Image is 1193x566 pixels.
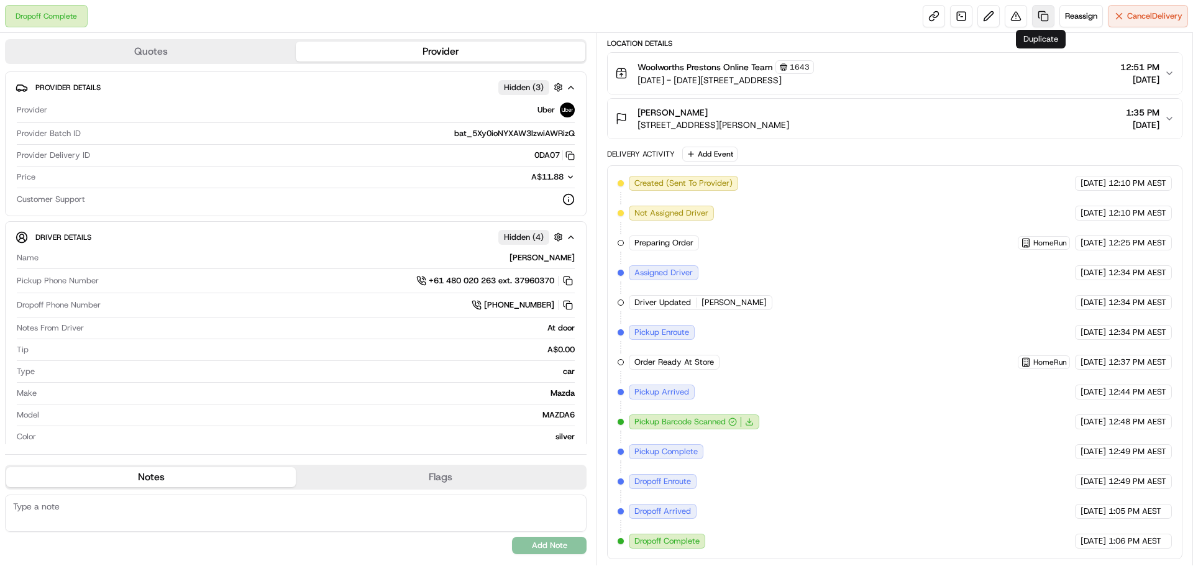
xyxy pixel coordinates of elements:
[35,232,91,242] span: Driver Details
[416,274,575,288] button: +61 480 020 263 ext. 37960370
[531,171,564,182] span: A$11.88
[607,149,675,159] div: Delivery Activity
[25,180,95,193] span: Knowledge Base
[498,80,566,95] button: Hidden (3)
[634,446,698,457] span: Pickup Complete
[1081,506,1106,517] span: [DATE]
[17,322,84,334] span: Notes From Driver
[1108,267,1166,278] span: 12:34 PM AEST
[17,150,90,161] span: Provider Delivery ID
[634,237,693,249] span: Preparing Order
[634,178,733,189] span: Created (Sent To Provider)
[12,119,35,141] img: 1736555255976-a54dd68f-1ca7-489b-9aae-adbdc363a1c4
[32,80,205,93] input: Clear
[634,357,714,368] span: Order Ready At Store
[1059,5,1103,27] button: Reassign
[1108,446,1166,457] span: 12:49 PM AEST
[1081,476,1106,487] span: [DATE]
[17,252,39,263] span: Name
[634,536,700,547] span: Dropoff Complete
[17,299,101,311] span: Dropoff Phone Number
[634,208,708,219] span: Not Assigned Driver
[12,12,37,37] img: Nash
[1126,106,1159,119] span: 1:35 PM
[43,252,575,263] div: [PERSON_NAME]
[17,275,99,286] span: Pickup Phone Number
[1081,178,1106,189] span: [DATE]
[634,386,689,398] span: Pickup Arrived
[1081,416,1106,427] span: [DATE]
[454,128,575,139] span: bat_5Xy0ioNYXAW3lzwiAWRizQ
[17,344,29,355] span: Tip
[638,74,814,86] span: [DATE] - [DATE][STREET_ADDRESS]
[17,388,37,399] span: Make
[89,322,575,334] div: At door
[1033,357,1067,367] span: HomeRun
[634,267,693,278] span: Assigned Driver
[1081,297,1106,308] span: [DATE]
[1108,476,1166,487] span: 12:49 PM AEST
[88,210,150,220] a: Powered byPylon
[17,128,81,139] span: Provider Batch ID
[634,416,726,427] span: Pickup Barcode Scanned
[124,211,150,220] span: Pylon
[634,506,691,517] span: Dropoff Arrived
[1108,327,1166,338] span: 12:34 PM AEST
[1108,208,1166,219] span: 12:10 PM AEST
[504,232,544,243] span: Hidden ( 4 )
[1108,416,1166,427] span: 12:48 PM AEST
[638,61,773,73] span: Woolworths Prestons Online Team
[560,103,575,117] img: uber-new-logo.jpeg
[634,327,689,338] span: Pickup Enroute
[634,416,737,427] button: Pickup Barcode Scanned
[7,175,100,198] a: 📗Knowledge Base
[35,83,101,93] span: Provider Details
[634,476,691,487] span: Dropoff Enroute
[44,409,575,421] div: MAZDA6
[296,42,585,62] button: Provider
[1108,386,1166,398] span: 12:44 PM AEST
[17,171,35,183] span: Price
[1127,11,1182,22] span: Cancel Delivery
[42,131,157,141] div: We're available if you need us!
[1081,446,1106,457] span: [DATE]
[1108,357,1166,368] span: 12:37 PM AEST
[1081,536,1106,547] span: [DATE]
[211,122,226,137] button: Start new chat
[17,409,39,421] span: Model
[638,106,708,119] span: [PERSON_NAME]
[429,275,554,286] span: +61 480 020 263 ext. 37960370
[117,180,199,193] span: API Documentation
[790,62,810,72] span: 1643
[16,77,576,98] button: Provider DetailsHidden (3)
[12,50,226,70] p: Welcome 👋
[1108,536,1161,547] span: 1:06 PM AEST
[6,42,296,62] button: Quotes
[465,171,575,183] button: A$11.88
[534,150,575,161] button: 0DA07
[1081,267,1106,278] span: [DATE]
[42,119,204,131] div: Start new chat
[42,388,575,399] div: Mazda
[17,366,35,377] span: Type
[608,99,1182,139] button: [PERSON_NAME][STREET_ADDRESS][PERSON_NAME]1:35 PM[DATE]
[105,181,115,191] div: 💻
[17,104,47,116] span: Provider
[1108,5,1188,27] button: CancelDelivery
[1081,357,1106,368] span: [DATE]
[638,119,789,131] span: [STREET_ADDRESS][PERSON_NAME]
[41,431,575,442] div: silver
[1033,238,1067,248] span: HomeRun
[1081,237,1106,249] span: [DATE]
[16,227,576,247] button: Driver DetailsHidden (4)
[608,53,1182,94] button: Woolworths Prestons Online Team1643[DATE] - [DATE][STREET_ADDRESS]12:51 PM[DATE]
[498,229,566,245] button: Hidden (4)
[1065,11,1097,22] span: Reassign
[607,39,1182,48] div: Location Details
[17,194,85,205] span: Customer Support
[472,298,575,312] a: [PHONE_NUMBER]
[1081,386,1106,398] span: [DATE]
[1126,119,1159,131] span: [DATE]
[34,344,575,355] div: A$0.00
